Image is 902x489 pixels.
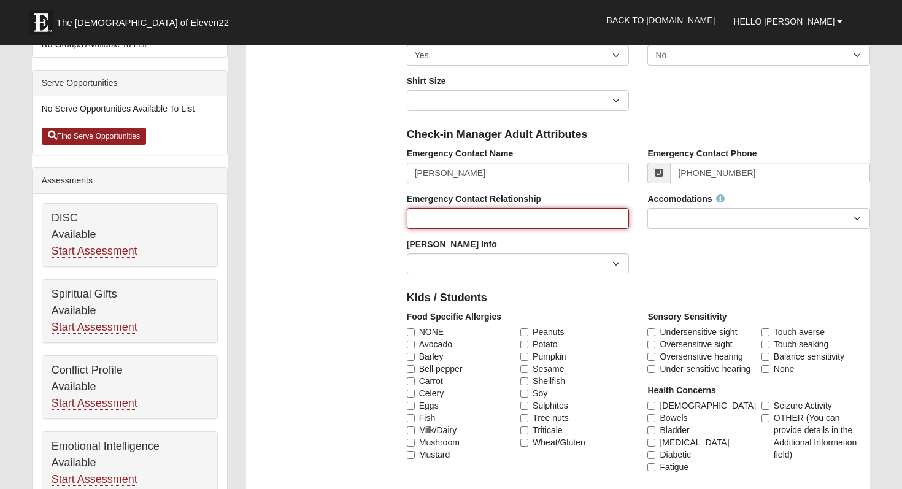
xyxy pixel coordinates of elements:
[407,426,415,434] input: Milk/Dairy
[761,402,769,410] input: Seizure Activity
[533,399,568,412] span: Sulphites
[647,414,655,422] input: Bowels
[660,338,732,350] span: Oversensitive sight
[407,328,415,336] input: NONE
[520,377,528,385] input: Shellfish
[647,147,757,160] label: Emergency Contact Phone
[761,365,769,373] input: None
[660,424,689,436] span: Bladder
[533,326,564,338] span: Peanuts
[407,128,871,142] h4: Check-in Manager Adult Attributes
[533,387,547,399] span: Soy
[419,449,450,461] span: Mustard
[407,341,415,348] input: Avocado
[520,414,528,422] input: Tree nuts
[647,365,655,373] input: Under-sensitive hearing
[724,6,852,37] a: Hello [PERSON_NAME]
[774,363,794,375] span: None
[52,245,137,258] a: Start Assessment
[42,356,217,418] div: Conflict Profile Available
[660,326,737,338] span: Undersensitive sight
[647,193,724,205] label: Accomodations
[733,17,835,26] span: Hello [PERSON_NAME]
[407,291,871,305] h4: Kids / Students
[520,390,528,398] input: Soy
[42,204,217,266] div: DISC Available
[647,341,655,348] input: Oversensitive sight
[33,168,227,194] div: Assessments
[520,353,528,361] input: Pumpkin
[647,402,655,410] input: [DEMOGRAPHIC_DATA]
[647,463,655,471] input: Fatigue
[520,328,528,336] input: Peanuts
[419,412,435,424] span: Fish
[42,280,217,342] div: Spiritual Gifts Available
[407,310,501,323] label: Food Specific Allergies
[660,449,691,461] span: Diabetic
[419,363,463,375] span: Bell pepper
[419,350,444,363] span: Barley
[774,338,829,350] span: Touch seaking
[774,399,832,412] span: Seizure Activity
[660,363,750,375] span: Under-sensitive hearing
[520,341,528,348] input: Potato
[774,326,825,338] span: Touch averse
[533,338,557,350] span: Potato
[407,193,541,205] label: Emergency Contact Relationship
[407,439,415,447] input: Mushroom
[533,424,563,436] span: Triticale
[520,439,528,447] input: Wheat/Gluten
[660,350,742,363] span: Oversensitive hearing
[419,424,457,436] span: Milk/Dairy
[520,365,528,373] input: Sesame
[407,377,415,385] input: Carrot
[660,461,688,473] span: Fatigue
[761,341,769,348] input: Touch seaking
[407,147,514,160] label: Emergency Contact Name
[419,338,452,350] span: Avocado
[419,375,443,387] span: Carrot
[774,412,870,461] span: OTHER (You can provide details in the Additional Information field)
[647,328,655,336] input: Undersensitive sight
[647,384,715,396] label: Health Concerns
[52,321,137,334] a: Start Assessment
[533,363,564,375] span: Sesame
[533,436,585,449] span: Wheat/Gluten
[33,96,227,121] li: No Serve Opportunities Available To List
[407,451,415,459] input: Mustard
[42,128,147,145] a: Find Serve Opportunities
[407,414,415,422] input: Fish
[33,71,227,96] div: Serve Opportunities
[761,353,769,361] input: Balance sensitivity
[520,402,528,410] input: Sulphites
[647,451,655,459] input: Diabetic
[407,238,497,250] label: [PERSON_NAME] Info
[29,10,53,35] img: Eleven22 logo
[407,353,415,361] input: Barley
[660,399,756,412] span: [DEMOGRAPHIC_DATA]
[520,426,528,434] input: Triticale
[419,387,444,399] span: Celery
[23,4,268,35] a: The [DEMOGRAPHIC_DATA] of Eleven22
[647,426,655,434] input: Bladder
[598,5,725,36] a: Back to [DOMAIN_NAME]
[647,310,727,323] label: Sensory Sensitivity
[647,353,655,361] input: Oversensitive hearing
[56,17,229,29] span: The [DEMOGRAPHIC_DATA] of Eleven22
[533,350,566,363] span: Pumpkin
[407,365,415,373] input: Bell pepper
[774,350,844,363] span: Balance sensitivity
[761,414,769,422] input: OTHER (You can provide details in the Additional Information field)
[647,439,655,447] input: [MEDICAL_DATA]
[660,436,729,449] span: [MEDICAL_DATA]
[52,473,137,486] a: Start Assessment
[407,402,415,410] input: Eggs
[52,397,137,410] a: Start Assessment
[419,326,444,338] span: NONE
[419,399,439,412] span: Eggs
[419,436,460,449] span: Mushroom
[533,412,569,424] span: Tree nuts
[407,390,415,398] input: Celery
[761,328,769,336] input: Touch averse
[660,412,687,424] span: Bowels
